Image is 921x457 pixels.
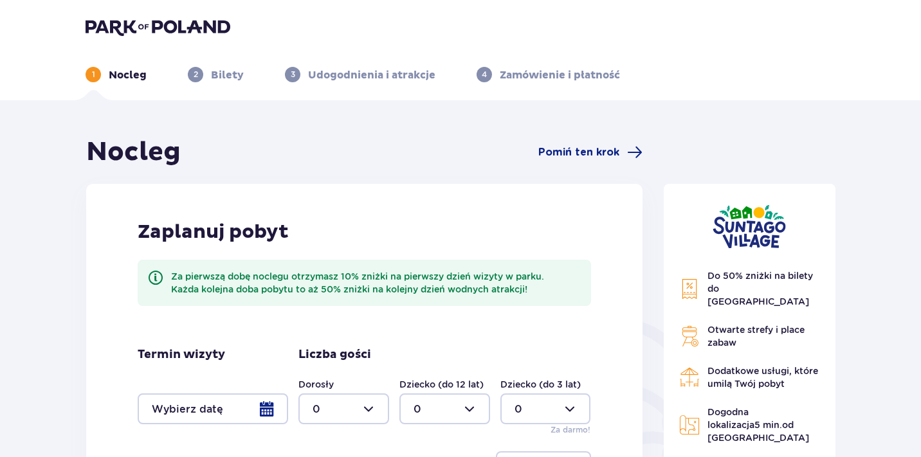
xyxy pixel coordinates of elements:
[291,69,295,80] p: 3
[538,145,619,159] span: Pomiń ten krok
[707,325,805,348] span: Otwarte strefy i place zabaw
[707,407,809,443] span: Dogodna lokalizacja od [GEOGRAPHIC_DATA]
[194,69,198,80] p: 2
[92,69,95,80] p: 1
[86,136,181,168] h1: Nocleg
[679,367,700,388] img: Restaurant Icon
[298,378,334,391] label: Dorosły
[679,326,700,346] img: Grill Icon
[679,278,700,300] img: Discount Icon
[551,424,590,436] p: Za darmo!
[211,68,244,82] p: Bilety
[679,415,700,435] img: Map Icon
[538,145,643,160] a: Pomiń ten krok
[713,204,786,249] img: Suntago Village
[86,18,230,36] img: Park of Poland logo
[754,420,782,430] span: 5 min.
[399,378,484,391] label: Dziecko (do 12 lat)
[482,69,487,80] p: 4
[138,220,289,244] p: Zaplanuj pobyt
[500,68,620,82] p: Zamówienie i płatność
[308,68,435,82] p: Udogodnienia i atrakcje
[171,270,581,296] div: Za pierwszą dobę noclegu otrzymasz 10% zniżki na pierwszy dzień wizyty w parku. Każda kolejna dob...
[707,271,813,307] span: Do 50% zniżki na bilety do [GEOGRAPHIC_DATA]
[138,347,225,363] p: Termin wizyty
[500,378,581,391] label: Dziecko (do 3 lat)
[298,347,371,363] p: Liczba gości
[109,68,147,82] p: Nocleg
[707,366,818,389] span: Dodatkowe usługi, które umilą Twój pobyt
